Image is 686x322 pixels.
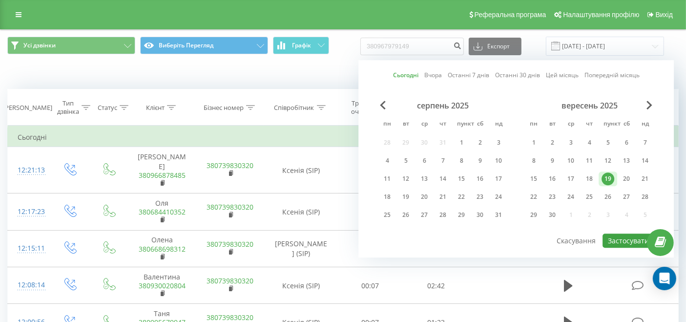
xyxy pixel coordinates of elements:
font: 16 [477,174,483,183]
font: вт [549,119,556,128]
font: Експорт [487,42,510,50]
div: нд 14 вер. 2025 р. [636,153,654,168]
div: чт 21 серп. 2025 р. [434,190,452,204]
div: пункт 8 серп. 2025 р. [452,153,471,168]
div: ср 3 вер. 2025 р. [561,135,580,150]
div: порівн 20 серп. 2025 р. [415,190,434,204]
font: 8 [532,156,536,165]
div: пункт 29 серп. 2025 р. [452,208,471,222]
font: 12:15:11 [18,243,45,253]
font: пункт [603,119,621,128]
a: 380684410352 [139,207,186,216]
font: 13 [623,156,630,165]
div: вт 12 серп. 2025 р. [396,172,415,186]
div: пункт 1 серп. 2025 р. [452,135,471,150]
div: пн 18 серп. 2025 р. [378,190,396,204]
font: 15 [530,174,537,183]
font: Таня [154,309,170,318]
font: вересень 2025 [561,100,618,111]
div: порівн 6 серп. 2025 р. [415,153,434,168]
div: вт 19 серп. 2025 р. [396,190,415,204]
a: 380739830320 [207,313,254,322]
font: 13 [421,174,428,183]
div: нд 7 вер. 2025 р. [636,135,654,150]
font: 25 [586,193,593,201]
abbr: субота [473,117,487,132]
div: сб 20 вер. 2025 р. [617,172,636,186]
font: 4 [588,138,591,147]
input: Пошук за номером [360,38,464,55]
div: пн 1 вер. 2025 р. [524,135,543,150]
font: 9 [551,156,554,165]
font: 12:17:23 [18,207,45,216]
font: 21 [642,174,648,183]
abbr: понеділок [380,117,395,132]
a: 380930020804 [139,281,186,290]
div: нд 17 серп. 2025 р. [489,172,508,186]
font: 14 [439,174,446,183]
font: 30 [477,211,483,219]
button: Застосувати [603,234,654,248]
font: 7 [441,156,445,165]
a: 380668698312 [139,244,186,254]
a: 380739830320 [207,276,254,285]
a: 380739830320 [207,239,254,249]
font: 23 [549,193,556,201]
font: 29 [458,211,465,219]
div: чт 14 серп. 2025 р. [434,172,452,186]
font: Сьогодні [18,132,47,142]
button: Виберіть Перегляд [140,37,268,54]
font: 24 [567,193,574,201]
font: [PERSON_NAME] [138,152,187,171]
font: 14 [642,156,648,165]
font: 3 [497,138,500,147]
font: 6 [625,138,628,147]
a: 380739830320 [207,161,254,170]
div: вт 2 вер. 2025 р. [543,135,561,150]
div: чт 11 вер. 2025 р. [580,153,599,168]
font: Вихід [656,11,673,19]
font: Усі дзвінки [23,41,56,49]
div: ср 24 вер. 2025 р. [561,190,580,204]
div: пн 22 вер. 2025 р. [524,190,543,204]
font: Попередній місяць [584,71,640,79]
div: суб 9 серп. 2025 р. [471,153,489,168]
div: суб 30 серп. 2025 р. [471,208,489,222]
div: пункт 12 вер. 2025 р. [599,153,617,168]
font: 28 [439,211,446,219]
div: нд 10 серп. 2025 р. [489,153,508,168]
font: 21 [439,193,446,201]
div: порівн 27 серп. 2025 р. [415,208,434,222]
div: вт 26 серп. 2025 р. [396,208,415,222]
button: Усі дзвінки [7,37,135,54]
div: вт 5 серп. 2025 р. [396,153,415,168]
font: сб [477,119,483,128]
font: 22 [530,193,537,201]
div: пн 25 серп. 2025 р. [378,208,396,222]
font: 02:42 [427,281,445,290]
div: чт 25 вер. 2025 р. [580,190,599,204]
font: 27 [421,211,428,219]
font: 3 [569,138,573,147]
font: пункт [457,119,474,128]
font: 29 [530,211,537,219]
a: 380966878485 [139,171,186,180]
font: Виберіть Перегляд [159,41,213,49]
button: Експорт [469,38,521,55]
font: 15 [458,174,465,183]
font: Останні 30 днів [495,71,540,79]
font: 30 [549,211,556,219]
font: 26 [402,211,409,219]
font: Сьогодні [393,71,418,79]
abbr: вівторок [398,117,413,132]
font: чт [439,119,446,128]
font: Цей місяць [546,71,579,79]
div: чт 18 вер. 2025 р. [580,172,599,186]
font: 11 [384,174,391,183]
abbr: понеділок [526,117,541,132]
